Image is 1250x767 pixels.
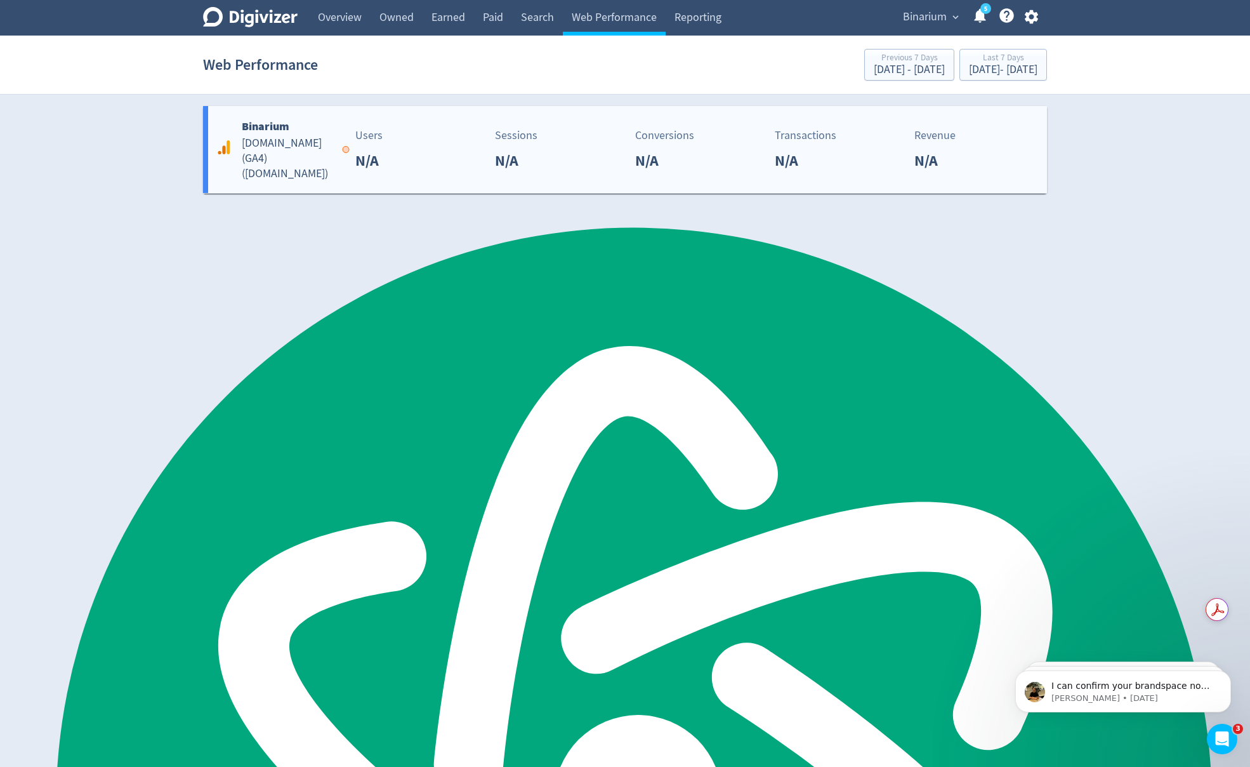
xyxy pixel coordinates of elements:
[495,127,537,144] p: Sessions
[216,140,232,155] svg: Google Analytics
[242,119,289,134] b: Binarium
[864,49,954,81] button: Previous 7 Days[DATE] - [DATE]
[203,44,318,85] h1: Web Performance
[1233,724,1243,734] span: 3
[635,149,669,172] p: N/A
[969,53,1037,64] div: Last 7 Days
[874,53,945,64] div: Previous 7 Days
[242,136,331,182] h5: [DOMAIN_NAME] (GA4) ( [DOMAIN_NAME] )
[775,127,836,144] p: Transactions
[980,3,991,14] a: 5
[996,644,1250,733] iframe: Intercom notifications message
[903,7,947,27] span: Binarium
[914,127,956,144] p: Revenue
[874,64,945,76] div: [DATE] - [DATE]
[1207,724,1237,754] iframe: Intercom live chat
[898,7,962,27] button: Binarium
[355,149,389,172] p: N/A
[969,64,1037,76] div: [DATE] - [DATE]
[355,127,383,144] p: Users
[950,11,961,23] span: expand_more
[959,49,1047,81] button: Last 7 Days[DATE]- [DATE]
[635,127,694,144] p: Conversions
[203,106,1047,193] a: Binarium[DOMAIN_NAME] (GA4)([DOMAIN_NAME])UsersN/ASessionsN/AConversionsN/ATransactionsN/ARevenueN/A
[775,149,808,172] p: N/A
[914,149,948,172] p: N/A
[343,146,353,153] span: Data not Synced
[984,4,987,13] text: 5
[495,149,529,172] p: N/A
